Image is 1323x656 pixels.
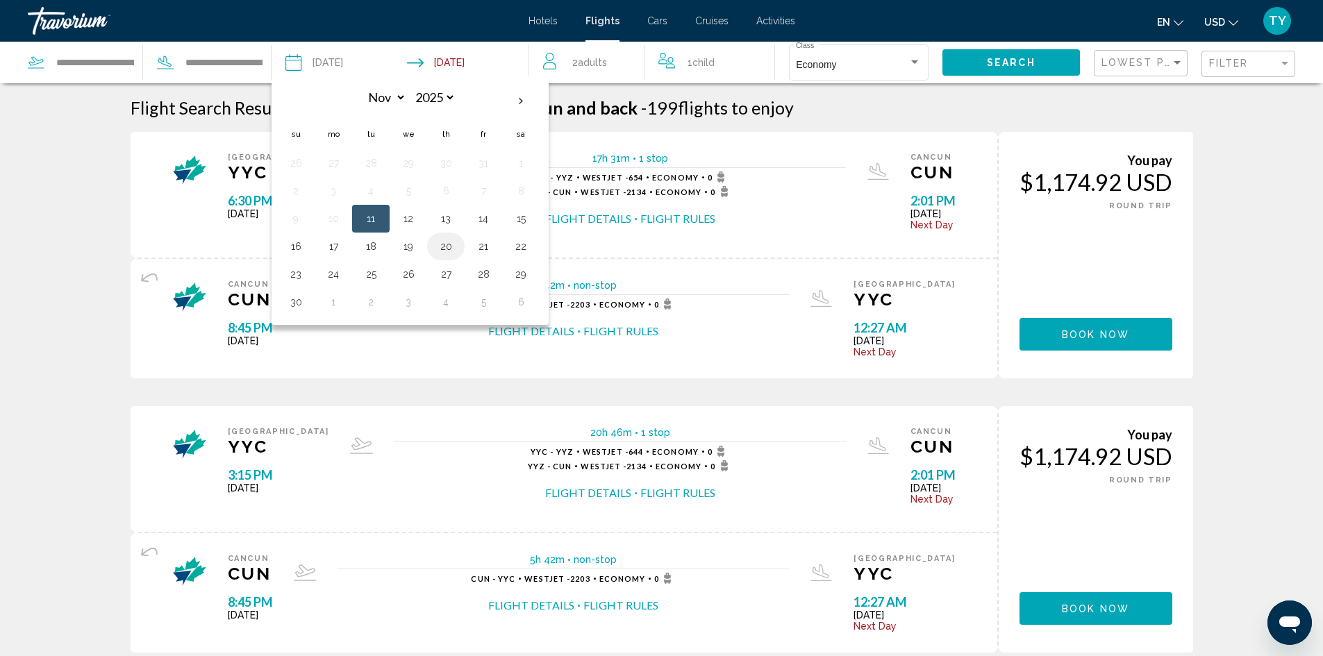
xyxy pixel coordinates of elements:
[472,181,494,201] button: Day 7
[510,292,532,312] button: Day 6
[708,171,729,183] span: 0
[854,280,955,289] span: [GEOGRAPHIC_DATA]
[1020,427,1172,442] div: You pay
[360,209,382,228] button: Day 11
[910,162,956,183] span: CUN
[592,153,630,164] span: 17h 31m
[583,598,658,613] button: Flight Rules
[567,97,638,118] span: and back
[654,298,676,310] span: 0
[910,467,956,482] span: 2:01 PM
[524,300,590,309] span: 2203
[360,292,382,312] button: Day 2
[510,153,532,173] button: Day 1
[285,264,307,284] button: Day 23
[910,153,956,162] span: Cancun
[397,209,419,228] button: Day 12
[1109,201,1172,210] span: ROUND TRIP
[228,436,329,457] span: YYC
[583,173,643,182] span: 654
[854,594,955,609] span: 12:27 AM
[531,447,574,456] span: YYC - YYZ
[572,53,607,72] span: 2
[640,485,715,501] button: Flight Rules
[910,436,956,457] span: CUN
[796,59,836,70] span: Economy
[322,153,344,173] button: Day 27
[647,15,667,26] a: Cars
[854,289,955,310] span: YYC
[1020,442,1172,470] div: $1,174.92 USD
[695,15,729,26] a: Cruises
[472,209,494,228] button: Day 14
[1062,329,1129,340] span: Book now
[652,173,699,182] span: Economy
[578,57,607,68] span: Adults
[360,181,382,201] button: Day 4
[360,153,382,173] button: Day 28
[1109,476,1172,485] span: ROUND TRIP
[708,446,729,457] span: 0
[583,173,629,182] span: WestJet -
[131,97,290,118] h1: Flight Search Results
[228,193,329,208] span: 6:30 PM
[1062,603,1129,614] span: Book now
[1204,17,1225,28] span: USD
[435,264,457,284] button: Day 27
[322,292,344,312] button: Day 1
[322,237,344,256] button: Day 17
[545,211,631,226] button: Flight Details
[581,187,646,196] span: 2134
[710,460,732,471] span: 0
[583,323,658,339] button: Flight Rules
[530,554,565,565] span: 5h 42m
[435,209,457,228] button: Day 13
[1020,153,1172,168] div: You pay
[942,49,1080,75] button: Search
[854,563,955,584] span: YYC
[397,153,419,173] button: Day 29
[1269,14,1286,28] span: TY
[322,181,344,201] button: Day 3
[854,320,955,335] span: 12:27 AM
[502,85,540,117] button: Next month
[641,427,670,438] span: 1 stop
[590,427,632,438] span: 20h 46m
[228,153,329,162] span: [GEOGRAPHIC_DATA]
[472,264,494,284] button: Day 28
[654,573,676,584] span: 0
[488,323,574,339] button: Flight Details
[581,187,626,196] span: WestJet -
[854,621,955,632] span: Next Day
[435,153,457,173] button: Day 30
[656,187,702,196] span: Economy
[228,162,329,183] span: YYC
[410,85,456,110] select: Select year
[910,219,956,230] span: Next Day
[524,574,570,583] span: WestJet -
[583,447,643,456] span: 644
[528,462,572,471] span: YYZ - CUN
[1267,600,1312,645] iframe: Button to launch messaging window
[322,209,344,228] button: Day 10
[435,181,457,201] button: Day 6
[510,181,532,201] button: Day 8
[529,15,558,26] a: Hotels
[510,209,532,228] button: Day 15
[360,237,382,256] button: Day 18
[28,7,515,35] a: Travorium
[361,85,406,110] select: Select month
[228,594,273,609] span: 8:45 PM
[285,153,307,173] button: Day 26
[710,186,732,197] span: 0
[756,15,795,26] a: Activities
[910,193,956,208] span: 2:01 PM
[407,42,465,83] button: Return date: Nov 20, 2025
[585,15,619,26] span: Flights
[641,97,678,118] span: 199
[692,57,715,68] span: Child
[435,292,457,312] button: Day 4
[574,554,617,565] span: non-stop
